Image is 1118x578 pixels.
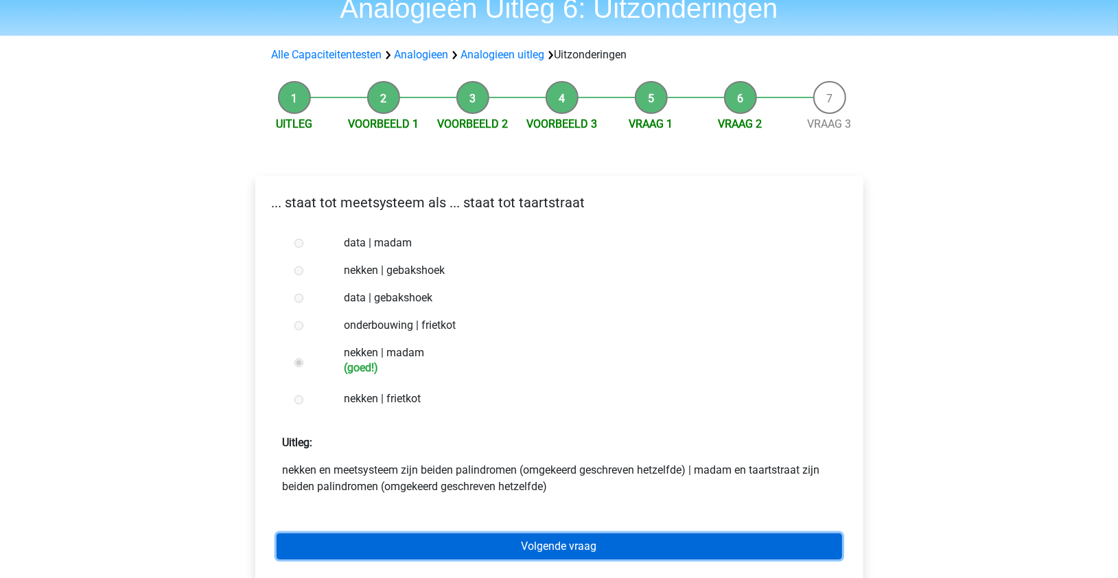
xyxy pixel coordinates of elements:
[344,345,819,374] label: nekken | madam
[272,48,382,61] a: Alle Capaciteitentesten
[277,533,842,559] a: Volgende vraag
[395,48,449,61] a: Analogieen
[344,391,819,407] label: nekken | frietkot
[629,117,673,130] a: Vraag 1
[461,48,545,61] a: Analogieen uitleg
[344,262,819,279] label: nekken | gebakshoek
[348,117,419,130] a: Voorbeeld 1
[344,290,819,306] label: data | gebakshoek
[344,235,819,251] label: data | madam
[808,117,852,130] a: Vraag 3
[283,436,313,449] strong: Uitleg:
[266,47,852,63] div: Uitzonderingen
[719,117,762,130] a: Vraag 2
[344,361,819,374] h6: (goed!)
[437,117,508,130] a: Voorbeeld 2
[344,317,819,334] label: onderbouwing | frietkot
[526,117,597,130] a: Voorbeeld 3
[266,192,852,213] p: ... staat tot meetsysteem als ... staat tot taartstraat
[276,117,312,130] a: Uitleg
[283,462,836,495] p: nekken en meetsysteem zijn beiden palindromen (omgekeerd geschreven hetzelfde) | madam en taartst...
